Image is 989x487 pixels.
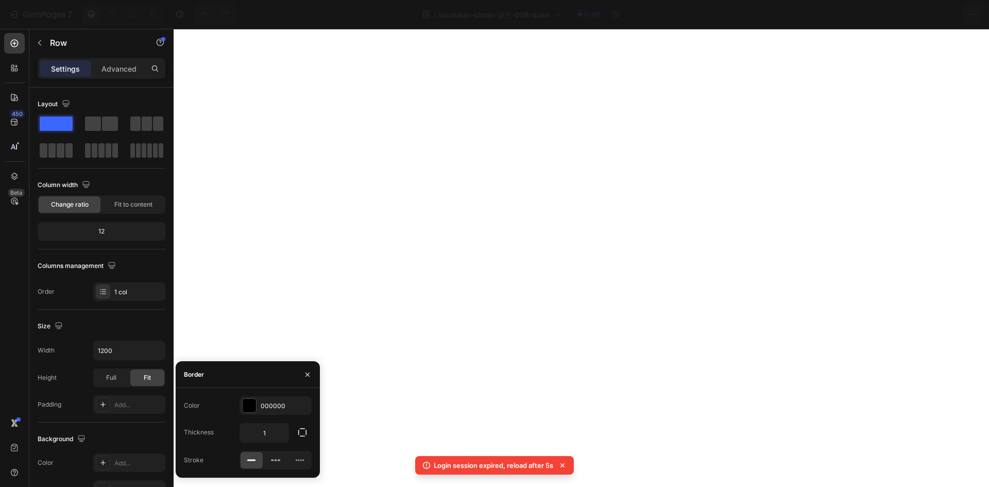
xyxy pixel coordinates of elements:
[38,259,118,273] div: Columns management
[584,10,600,19] span: Draft
[895,9,976,20] div: Upgrade to publish
[67,8,72,21] p: 7
[38,97,72,111] div: Layout
[38,373,57,382] div: Height
[857,10,874,19] span: Save
[174,29,989,487] iframe: Design area
[51,63,80,74] p: Settings
[94,341,165,360] input: Auto
[38,320,65,333] div: Size
[114,400,163,410] div: Add...
[184,401,200,410] div: Color
[4,4,77,25] button: 7
[38,287,55,296] div: Order
[184,428,214,437] div: Thickness
[38,400,61,409] div: Padding
[184,456,203,465] div: Stroke
[38,178,92,192] div: Column width
[434,460,553,471] p: Login session expired, reload after 5s
[114,288,163,297] div: 1 col
[144,373,151,382] span: Fit
[38,458,54,467] div: Color
[438,9,549,20] span: lulumalas-shoes-波兰-008-duan
[10,110,25,118] div: 450
[433,9,436,20] span: /
[101,63,137,74] p: Advanced
[40,224,163,239] div: 12
[106,373,116,382] span: Full
[886,4,985,25] button: Upgrade to publish
[848,4,882,25] button: Save
[261,401,309,411] div: 000000
[114,200,152,209] span: Fit to content
[50,37,138,49] p: Row
[8,189,25,197] div: Beta
[38,432,88,446] div: Background
[114,459,163,468] div: Add...
[38,346,55,355] div: Width
[51,200,89,209] span: Change ratio
[240,424,288,442] input: Auto
[194,4,236,25] div: Undo/Redo
[184,370,204,379] div: Border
